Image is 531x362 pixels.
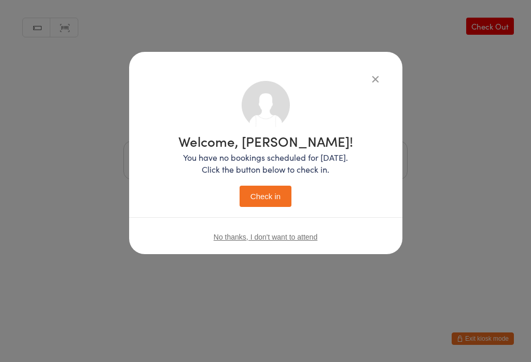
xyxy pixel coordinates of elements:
h1: Welcome, [PERSON_NAME]! [178,134,353,148]
button: No thanks, I don't want to attend [214,233,317,241]
button: Check in [240,186,291,207]
p: You have no bookings scheduled for [DATE]. Click the button below to check in. [178,151,353,175]
img: no_photo.png [242,81,290,129]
